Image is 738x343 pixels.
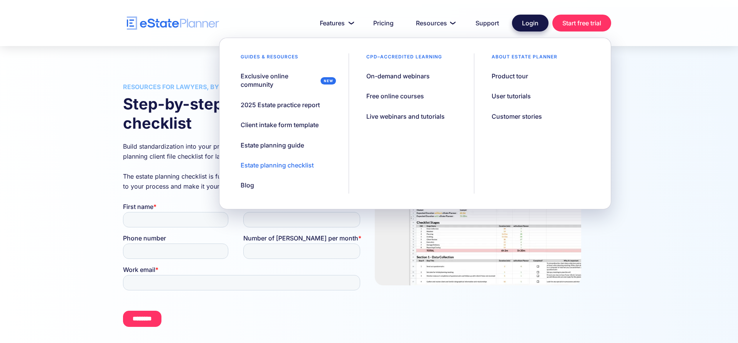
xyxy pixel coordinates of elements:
a: Client intake form template [231,117,328,133]
a: User tutorials [482,88,540,104]
iframe: Form 0 [123,203,363,333]
a: Free online courses [357,88,434,104]
a: Pricing [364,15,403,31]
div: Estate planning guide [241,141,304,149]
h3: Resources for lawyers, by lawyers [123,84,363,90]
a: Estate planning guide [231,137,314,153]
a: Support [466,15,508,31]
div: CPD–accredited learning [357,53,452,64]
div: Free online courses [366,92,424,100]
a: Customer stories [482,108,552,124]
a: Live webinars and tutorials [357,108,454,124]
h2: Step-by-step estate planning checklist [123,94,363,133]
div: Live webinars and tutorials [366,112,445,121]
div: Blog [241,181,254,189]
div: Client intake form template [241,121,319,129]
a: Start free trial [552,15,611,31]
a: Product tour [482,68,538,84]
a: On-demand webinars [357,68,439,84]
div: Exclusive online community [241,72,317,89]
a: 2025 Estate practice report [231,97,329,113]
p: Build standardization into your practice and save time with our free estate planning client file ... [123,141,363,191]
a: home [127,17,219,30]
a: Exclusive online community [231,68,341,93]
a: Login [512,15,549,31]
div: On-demand webinars [366,72,430,80]
a: Estate planning checklist [231,157,323,173]
div: User tutorials [492,92,531,100]
div: Customer stories [492,112,542,121]
a: Blog [231,177,264,193]
div: Guides & resources [231,53,308,64]
div: About estate planner [482,53,567,64]
div: 2025 Estate practice report [241,101,320,109]
a: Features [311,15,360,31]
div: Product tour [492,72,528,80]
a: Resources [407,15,462,31]
div: Estate planning checklist [241,161,314,169]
